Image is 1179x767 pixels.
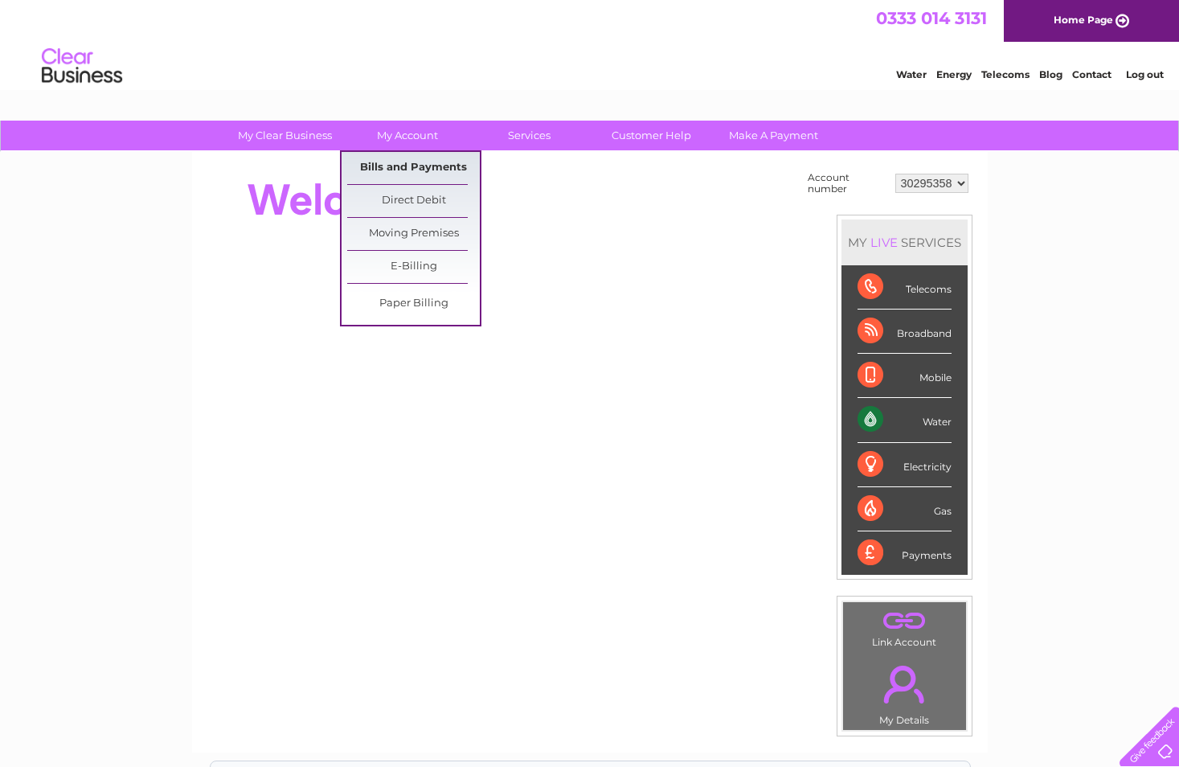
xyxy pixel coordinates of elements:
[858,531,952,575] div: Payments
[219,121,351,150] a: My Clear Business
[347,218,480,250] a: Moving Premises
[847,606,962,634] a: .
[896,68,927,80] a: Water
[847,656,962,712] a: .
[347,251,480,283] a: E-Billing
[585,121,718,150] a: Customer Help
[842,652,967,731] td: My Details
[858,398,952,442] div: Water
[347,185,480,217] a: Direct Debit
[858,265,952,310] div: Telecoms
[867,235,901,250] div: LIVE
[707,121,840,150] a: Make A Payment
[981,68,1030,80] a: Telecoms
[341,121,473,150] a: My Account
[858,487,952,531] div: Gas
[41,42,123,91] img: logo.png
[804,168,891,199] td: Account number
[858,310,952,354] div: Broadband
[347,288,480,320] a: Paper Billing
[842,601,967,652] td: Link Account
[347,152,480,184] a: Bills and Payments
[211,9,970,78] div: Clear Business is a trading name of Verastar Limited (registered in [GEOGRAPHIC_DATA] No. 3667643...
[858,443,952,487] div: Electricity
[1126,68,1164,80] a: Log out
[876,8,987,28] a: 0333 014 3131
[1039,68,1062,80] a: Blog
[936,68,972,80] a: Energy
[858,354,952,398] div: Mobile
[463,121,596,150] a: Services
[1072,68,1111,80] a: Contact
[841,219,968,265] div: MY SERVICES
